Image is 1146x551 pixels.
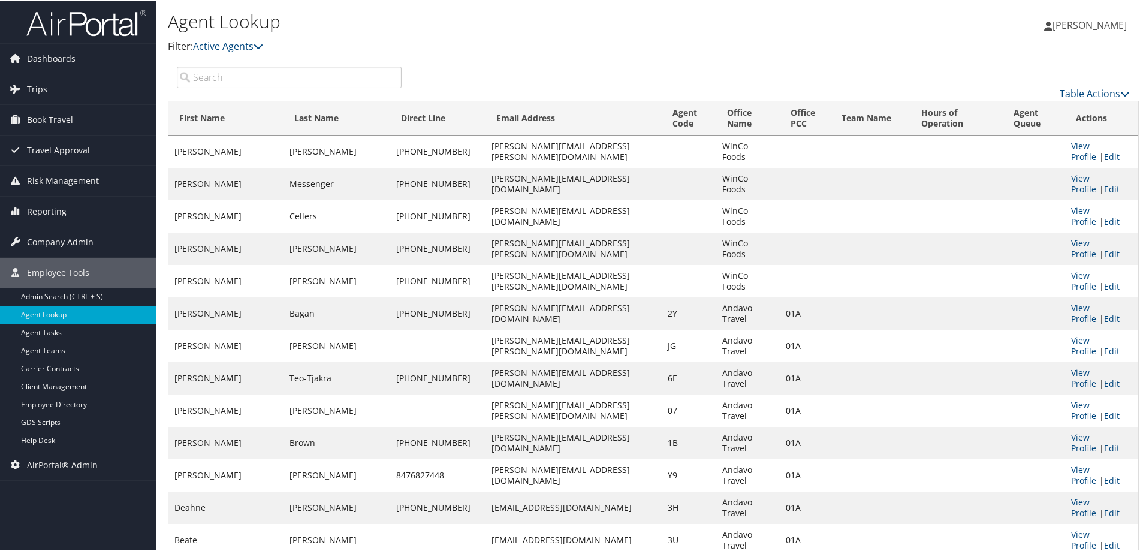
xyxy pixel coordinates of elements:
[1104,182,1120,194] a: Edit
[485,296,662,329] td: [PERSON_NAME][EMAIL_ADDRESS][DOMAIN_NAME]
[27,165,99,195] span: Risk Management
[780,458,831,490] td: 01A
[168,490,284,523] td: Deahne
[1104,538,1120,550] a: Edit
[716,264,779,296] td: WinCo Foods
[168,296,284,329] td: [PERSON_NAME]
[168,167,284,199] td: [PERSON_NAME]
[716,134,779,167] td: WinCo Foods
[1065,426,1138,458] td: |
[780,393,831,426] td: 01A
[1104,474,1120,485] a: Edit
[1104,279,1120,291] a: Edit
[168,329,284,361] td: [PERSON_NAME]
[168,393,284,426] td: [PERSON_NAME]
[1104,409,1120,420] a: Edit
[284,134,390,167] td: [PERSON_NAME]
[1065,361,1138,393] td: |
[485,329,662,361] td: [PERSON_NAME][EMAIL_ADDRESS][PERSON_NAME][DOMAIN_NAME]
[1071,366,1096,388] a: View Profile
[168,361,284,393] td: [PERSON_NAME]
[27,226,94,256] span: Company Admin
[284,231,390,264] td: [PERSON_NAME]
[193,38,263,52] a: Active Agents
[1065,134,1138,167] td: |
[485,490,662,523] td: [EMAIL_ADDRESS][DOMAIN_NAME]
[284,100,390,134] th: Last Name: activate to sort column ascending
[27,195,67,225] span: Reporting
[1065,100,1138,134] th: Actions
[1071,333,1096,356] a: View Profile
[1052,17,1127,31] span: [PERSON_NAME]
[485,167,662,199] td: [PERSON_NAME][EMAIL_ADDRESS][DOMAIN_NAME]
[485,426,662,458] td: [PERSON_NAME][EMAIL_ADDRESS][DOMAIN_NAME]
[390,264,486,296] td: [PHONE_NUMBER]
[1104,441,1120,453] a: Edit
[1071,528,1096,550] a: View Profile
[284,393,390,426] td: [PERSON_NAME]
[831,100,910,134] th: Team Name: activate to sort column ascending
[662,426,716,458] td: 1B
[284,490,390,523] td: [PERSON_NAME]
[284,296,390,329] td: Bagan
[716,361,779,393] td: Andavo Travel
[1065,393,1138,426] td: |
[27,134,90,164] span: Travel Approval
[1065,199,1138,231] td: |
[27,104,73,134] span: Book Travel
[390,231,486,264] td: [PHONE_NUMBER]
[390,167,486,199] td: [PHONE_NUMBER]
[168,231,284,264] td: [PERSON_NAME]
[910,100,1002,134] th: Hours of Operation: activate to sort column ascending
[1104,247,1120,258] a: Edit
[168,426,284,458] td: [PERSON_NAME]
[284,329,390,361] td: [PERSON_NAME]
[1071,430,1096,453] a: View Profile
[168,38,815,53] p: Filter:
[390,100,486,134] th: Direct Line: activate to sort column ascending
[168,100,284,134] th: First Name: activate to sort column ascending
[390,296,486,329] td: [PHONE_NUMBER]
[168,264,284,296] td: [PERSON_NAME]
[390,361,486,393] td: [PHONE_NUMBER]
[716,199,779,231] td: WinCo Foods
[1071,204,1096,226] a: View Profile
[1071,463,1096,485] a: View Profile
[662,100,716,134] th: Agent Code: activate to sort column ascending
[390,458,486,490] td: 8476827448
[177,65,402,87] input: Search
[662,458,716,490] td: Y9
[662,296,716,329] td: 2Y
[284,458,390,490] td: [PERSON_NAME]
[1065,458,1138,490] td: |
[485,393,662,426] td: [PERSON_NAME][EMAIL_ADDRESS][PERSON_NAME][DOMAIN_NAME]
[27,449,98,479] span: AirPortal® Admin
[284,361,390,393] td: Teo-Tjakra
[780,490,831,523] td: 01A
[485,100,662,134] th: Email Address: activate to sort column ascending
[780,100,831,134] th: Office PCC: activate to sort column descending
[168,8,815,33] h1: Agent Lookup
[284,426,390,458] td: Brown
[1071,139,1096,161] a: View Profile
[390,199,486,231] td: [PHONE_NUMBER]
[485,458,662,490] td: [PERSON_NAME][EMAIL_ADDRESS][DOMAIN_NAME]
[390,134,486,167] td: [PHONE_NUMBER]
[716,458,779,490] td: Andavo Travel
[284,167,390,199] td: Messenger
[716,231,779,264] td: WinCo Foods
[1071,236,1096,258] a: View Profile
[780,426,831,458] td: 01A
[1104,215,1120,226] a: Edit
[284,199,390,231] td: Cellers
[716,426,779,458] td: Andavo Travel
[1071,171,1096,194] a: View Profile
[716,490,779,523] td: Andavo Travel
[1065,329,1138,361] td: |
[1065,264,1138,296] td: |
[662,329,716,361] td: JG
[27,43,76,73] span: Dashboards
[1065,167,1138,199] td: |
[1104,150,1120,161] a: Edit
[1071,398,1096,420] a: View Profile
